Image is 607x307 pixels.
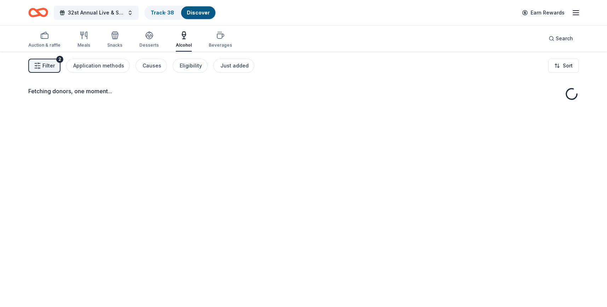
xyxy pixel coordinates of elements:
[187,10,210,16] a: Discover
[68,8,125,17] span: 32st Annual Live & Silent Auction
[28,42,60,48] div: Auction & raffle
[176,28,192,52] button: Alcohol
[563,61,573,70] span: Sort
[28,59,60,73] button: Filter2
[144,6,216,20] button: Track· 38Discover
[77,42,90,48] div: Meals
[28,87,579,95] div: Fetching donors, one moment...
[173,59,208,73] button: Eligibility
[176,42,192,48] div: Alcohol
[139,28,159,52] button: Desserts
[209,42,232,48] div: Beverages
[107,28,122,52] button: Snacks
[107,42,122,48] div: Snacks
[220,61,249,70] div: Just added
[28,28,60,52] button: Auction & raffle
[42,61,55,70] span: Filter
[151,10,174,16] a: Track· 38
[143,61,161,70] div: Causes
[139,42,159,48] div: Desserts
[209,28,232,52] button: Beverages
[56,56,63,63] div: 2
[54,6,139,20] button: 32st Annual Live & Silent Auction
[518,6,569,19] a: Earn Rewards
[556,34,573,43] span: Search
[213,59,254,73] button: Just added
[66,59,130,73] button: Application methods
[543,31,579,46] button: Search
[77,28,90,52] button: Meals
[73,61,124,70] div: Application methods
[548,59,579,73] button: Sort
[28,4,48,21] a: Home
[180,61,202,70] div: Eligibility
[135,59,167,73] button: Causes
